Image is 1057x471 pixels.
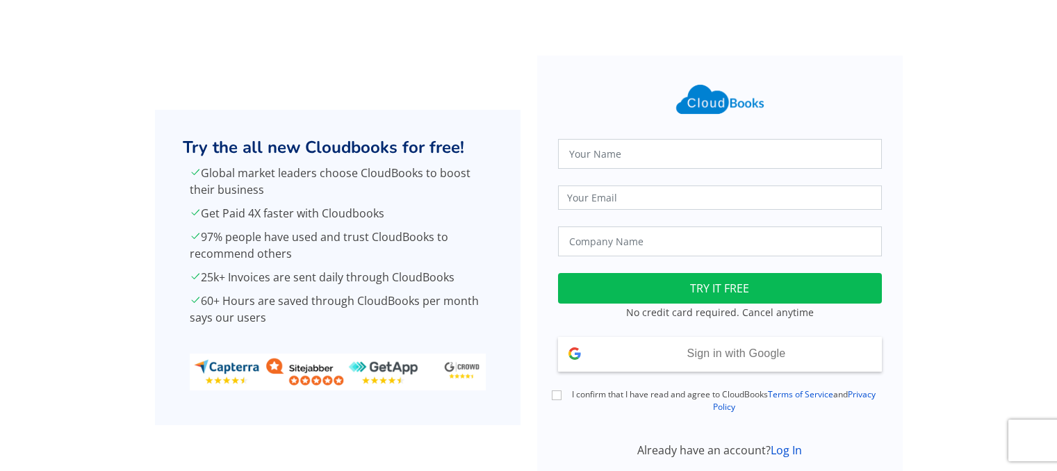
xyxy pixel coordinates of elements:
[713,388,876,413] a: Privacy Policy
[183,138,493,158] h2: Try the all new Cloudbooks for free!
[566,388,882,413] label: I confirm that I have read and agree to CloudBooks and
[190,229,486,262] p: 97% people have used and trust CloudBooks to recommend others
[190,292,486,326] p: 60+ Hours are saved through CloudBooks per month says our users
[190,165,486,198] p: Global market leaders choose CloudBooks to boost their business
[687,347,786,359] span: Sign in with Google
[190,354,486,390] img: ratings_banner.png
[626,306,814,319] small: No credit card required. Cancel anytime
[668,76,772,122] img: Cloudbooks Logo
[771,443,802,458] a: Log In
[768,388,833,400] a: Terms of Service
[190,205,486,222] p: Get Paid 4X faster with Cloudbooks
[190,269,486,286] p: 25k+ Invoices are sent daily through CloudBooks
[558,185,882,210] input: Your Email
[550,442,890,458] div: Already have an account?
[558,139,882,169] input: Your Name
[558,273,882,304] button: TRY IT FREE
[558,226,882,256] input: Company Name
